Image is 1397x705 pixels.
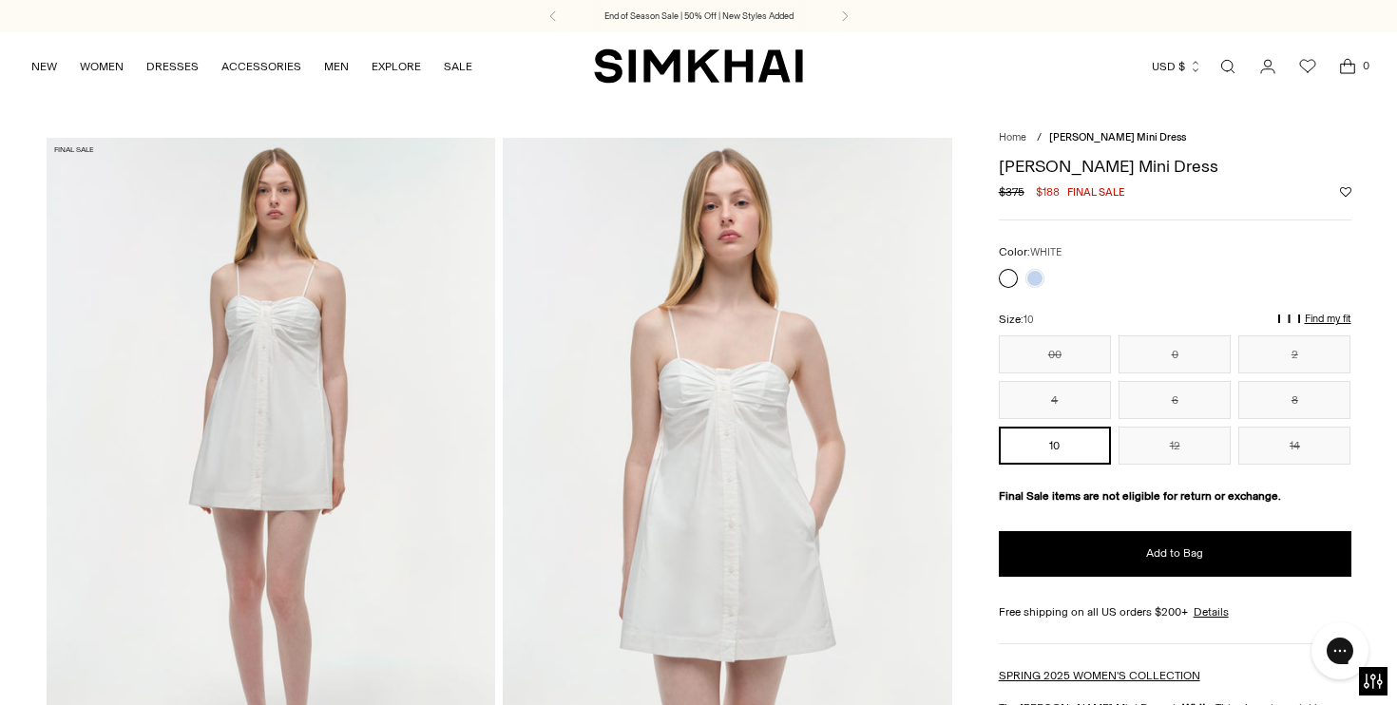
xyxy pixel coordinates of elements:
[1036,183,1060,200] span: $188
[1119,427,1231,465] button: 12
[1119,335,1231,373] button: 0
[999,603,1351,620] div: Free shipping on all US orders $200+
[1302,616,1378,686] iframe: Gorgias live chat messenger
[1329,48,1367,86] a: Open cart modal
[594,48,803,85] a: SIMKHAI
[999,311,1034,329] label: Size:
[999,489,1281,503] strong: Final Sale items are not eligible for return or exchange.
[1238,381,1350,419] button: 8
[999,531,1351,577] button: Add to Bag
[1238,427,1350,465] button: 14
[999,335,1111,373] button: 00
[1238,335,1350,373] button: 2
[999,669,1200,682] a: SPRING 2025 WOMEN'S COLLECTION
[221,46,301,87] a: ACCESSORIES
[1024,314,1034,326] span: 10
[444,46,472,87] a: SALE
[1289,48,1327,86] a: Wishlist
[999,131,1026,143] a: Home
[146,46,199,87] a: DRESSES
[31,46,57,87] a: NEW
[999,158,1351,175] h1: [PERSON_NAME] Mini Dress
[1194,603,1229,620] a: Details
[999,130,1351,146] nav: breadcrumbs
[324,46,349,87] a: MEN
[1119,381,1231,419] button: 6
[1030,246,1062,258] span: WHITE
[1249,48,1287,86] a: Go to the account page
[1340,186,1351,198] button: Add to Wishlist
[372,46,421,87] a: EXPLORE
[80,46,124,87] a: WOMEN
[1146,545,1203,562] span: Add to Bag
[1037,130,1042,146] div: /
[1152,46,1202,87] button: USD $
[1049,131,1186,143] span: [PERSON_NAME] Mini Dress
[1209,48,1247,86] a: Open search modal
[999,381,1111,419] button: 4
[604,10,794,23] a: End of Season Sale | 50% Off | New Styles Added
[1357,57,1374,74] span: 0
[999,183,1024,200] s: $375
[999,427,1111,465] button: 10
[999,243,1062,261] label: Color:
